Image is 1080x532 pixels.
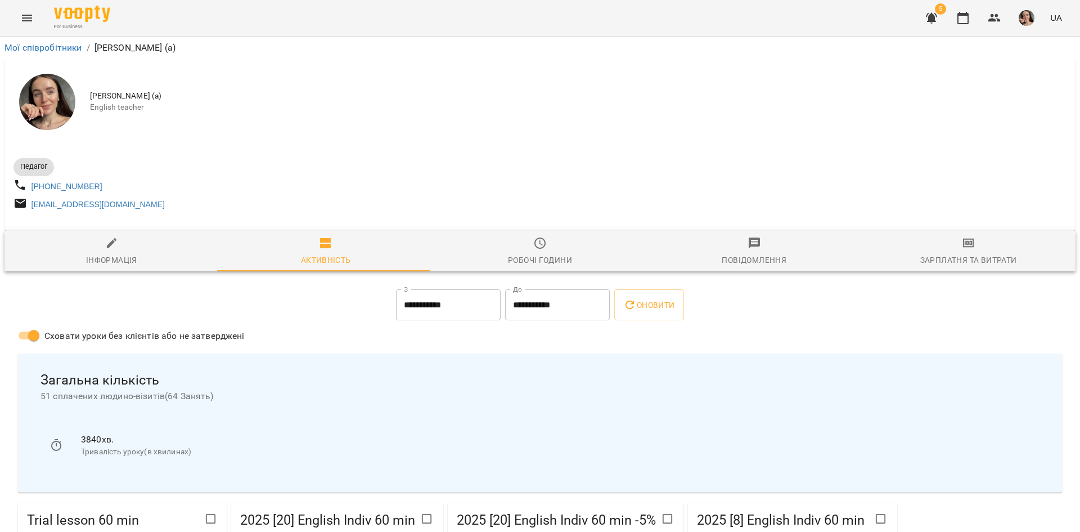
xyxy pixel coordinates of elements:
[508,253,572,267] div: Робочі години
[81,433,1030,446] p: 3840 хв.
[457,512,656,529] span: 2025 [20] English Indiv 60 min -5%
[40,372,1039,389] span: Загальна кількість
[1019,10,1034,26] img: aaa0aa5797c5ce11638e7aad685b53dd.jpeg
[614,289,683,321] button: Оновити
[90,91,1066,102] span: [PERSON_NAME] (а)
[27,512,199,529] span: Trial lesson 60 min
[90,102,1066,113] span: English teacher
[44,329,245,343] span: Сховати уроки без клієнтів або не затверджені
[1050,12,1062,24] span: UA
[19,74,75,130] img: Крикун Анна (а)
[86,253,137,267] div: Інформація
[697,512,869,529] span: 2025 [8] English Indiv 60 min
[13,5,40,32] button: Menu
[1046,7,1066,28] button: UA
[81,446,1030,458] p: Тривалість уроку(в хвилинах)
[87,41,90,55] li: /
[920,253,1017,267] div: Зарплатня та Витрати
[54,6,110,22] img: Voopty Logo
[722,253,786,267] div: Повідомлення
[40,390,1039,403] span: 51 сплачених людино-візитів ( 64 Занять )
[13,162,54,172] span: Педагог
[31,182,102,191] a: [PHONE_NUMBER]
[31,200,165,209] a: [EMAIL_ADDRESS][DOMAIN_NAME]
[4,42,82,53] a: Мої співробітники
[4,41,1075,55] nav: breadcrumb
[54,23,110,30] span: For Business
[301,253,351,267] div: Активність
[94,41,176,55] p: [PERSON_NAME] (а)
[935,3,946,15] span: 5
[623,298,674,312] span: Оновити
[240,512,415,529] span: 2025 [20] English Indiv 60 min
